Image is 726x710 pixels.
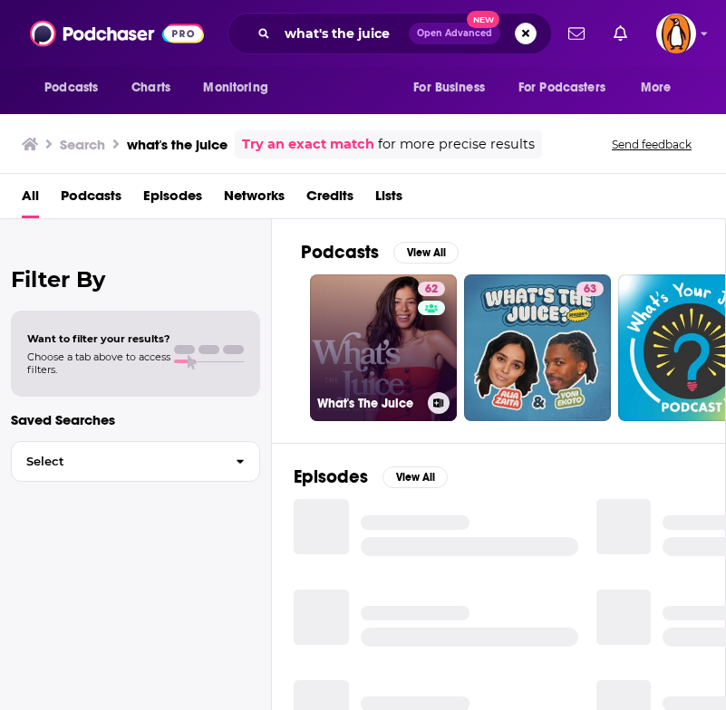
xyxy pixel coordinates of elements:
[606,18,634,49] a: Show notifications dropdown
[301,241,379,264] h2: Podcasts
[561,18,592,49] a: Show notifications dropdown
[44,75,98,101] span: Podcasts
[393,242,459,264] button: View All
[22,181,39,218] a: All
[628,71,694,105] button: open menu
[60,136,105,153] h3: Search
[227,13,552,54] div: Search podcasts, credits, & more...
[317,396,421,411] h3: What's The Juice
[242,134,374,155] a: Try an exact match
[203,75,267,101] span: Monitoring
[27,332,170,345] span: Want to filter your results?
[409,23,500,44] button: Open AdvancedNew
[11,411,260,428] p: Saved Searches
[224,181,285,218] a: Networks
[641,75,672,101] span: More
[375,181,402,218] a: Lists
[425,281,438,299] span: 62
[30,16,204,51] img: Podchaser - Follow, Share and Rate Podcasts
[656,14,696,53] span: Logged in as penguin_portfolio
[507,71,632,105] button: open menu
[143,181,202,218] a: Episodes
[190,71,291,105] button: open menu
[656,14,696,53] button: Show profile menu
[11,266,260,293] h2: Filter By
[277,19,409,48] input: Search podcasts, credits, & more...
[27,350,170,376] span: Choose a tab above to access filters.
[12,456,221,467] span: Select
[131,75,170,101] span: Charts
[417,29,492,38] span: Open Advanced
[11,441,260,482] button: Select
[120,71,181,105] a: Charts
[301,241,459,264] a: PodcastsView All
[518,75,605,101] span: For Podcasters
[294,465,368,488] h2: Episodes
[418,282,445,296] a: 62
[32,71,121,105] button: open menu
[61,181,121,218] a: Podcasts
[584,281,596,299] span: 63
[294,465,448,488] a: EpisodesView All
[378,134,535,155] span: for more precise results
[576,282,604,296] a: 63
[382,466,448,488] button: View All
[656,14,696,53] img: User Profile
[127,136,227,153] h3: what's the juice
[606,137,697,152] button: Send feedback
[467,11,499,28] span: New
[413,75,485,101] span: For Business
[401,71,508,105] button: open menu
[464,274,611,421] a: 63
[310,274,457,421] a: 62What's The Juice
[306,181,353,218] a: Credits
